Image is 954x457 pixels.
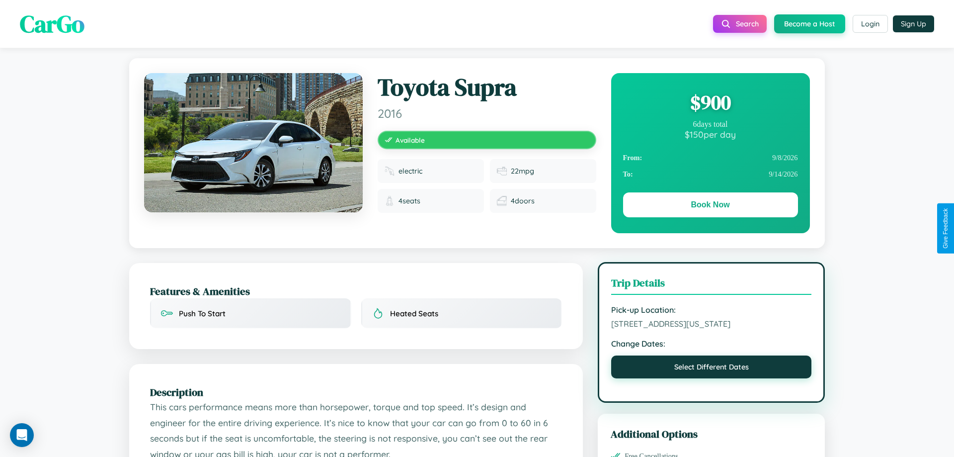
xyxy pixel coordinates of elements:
[378,106,596,121] span: 2016
[623,129,798,140] div: $ 150 per day
[623,120,798,129] div: 6 days total
[623,150,798,166] div: 9 / 8 / 2026
[611,319,811,329] span: [STREET_ADDRESS][US_STATE]
[398,167,422,176] span: electric
[378,73,596,102] h1: Toyota Supra
[511,167,534,176] span: 22 mpg
[611,339,811,349] strong: Change Dates:
[150,284,562,298] h2: Features & Amenities
[774,14,845,33] button: Become a Host
[385,196,395,206] img: Seats
[623,154,642,162] strong: From:
[144,73,363,212] img: Toyota Supra 2016
[611,275,811,295] h3: Trip Details
[497,166,507,176] img: Fuel efficiency
[623,166,798,183] div: 9 / 14 / 2026
[713,15,767,33] button: Search
[10,423,34,447] div: Open Intercom Messenger
[853,15,888,33] button: Login
[611,427,812,441] h3: Additional Options
[893,15,934,32] button: Sign Up
[179,309,226,318] span: Push To Start
[623,170,633,179] strong: To:
[20,7,84,40] span: CarGo
[942,208,949,249] div: Give Feedback
[623,192,798,217] button: Book Now
[390,309,438,318] span: Heated Seats
[623,89,798,116] div: $ 900
[497,196,507,206] img: Doors
[150,385,562,399] h2: Description
[611,305,811,315] strong: Pick-up Location:
[385,166,395,176] img: Fuel type
[398,196,420,205] span: 4 seats
[736,19,759,28] span: Search
[511,196,535,205] span: 4 doors
[396,136,425,144] span: Available
[611,356,811,378] button: Select Different Dates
